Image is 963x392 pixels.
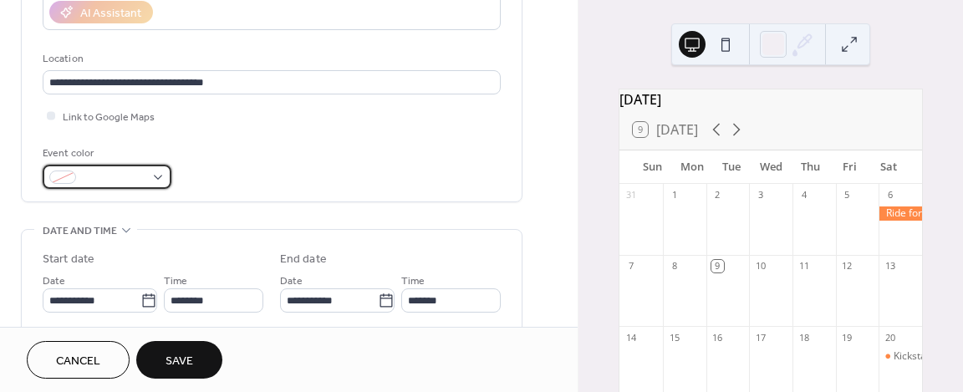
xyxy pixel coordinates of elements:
[879,206,922,221] div: Ride for the Rescue
[43,222,117,240] span: Date and time
[27,341,130,379] button: Cancel
[754,331,767,344] div: 17
[752,150,791,184] div: Wed
[830,150,869,184] div: Fri
[884,260,896,272] div: 13
[63,109,155,126] span: Link to Google Maps
[136,341,222,379] button: Save
[797,189,810,201] div: 4
[869,150,909,184] div: Sat
[633,150,672,184] div: Sun
[672,150,711,184] div: Mon
[624,331,637,344] div: 14
[43,145,168,162] div: Event color
[711,331,724,344] div: 16
[791,150,830,184] div: Thu
[43,251,94,268] div: Start date
[884,189,896,201] div: 6
[879,349,922,364] div: Kickstands Hay Fundraiser
[841,260,853,272] div: 12
[668,260,680,272] div: 8
[624,189,637,201] div: 31
[619,89,922,109] div: [DATE]
[841,331,853,344] div: 19
[711,150,751,184] div: Tue
[797,260,810,272] div: 11
[164,272,187,290] span: Time
[668,189,680,201] div: 1
[711,189,724,201] div: 2
[624,260,637,272] div: 7
[754,189,767,201] div: 3
[884,331,896,344] div: 20
[280,272,303,290] span: Date
[711,260,724,272] div: 9
[43,272,65,290] span: Date
[43,50,497,68] div: Location
[841,189,853,201] div: 5
[401,272,425,290] span: Time
[280,251,327,268] div: End date
[668,331,680,344] div: 15
[797,331,810,344] div: 18
[56,353,100,370] span: Cancel
[754,260,767,272] div: 10
[166,353,193,370] span: Save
